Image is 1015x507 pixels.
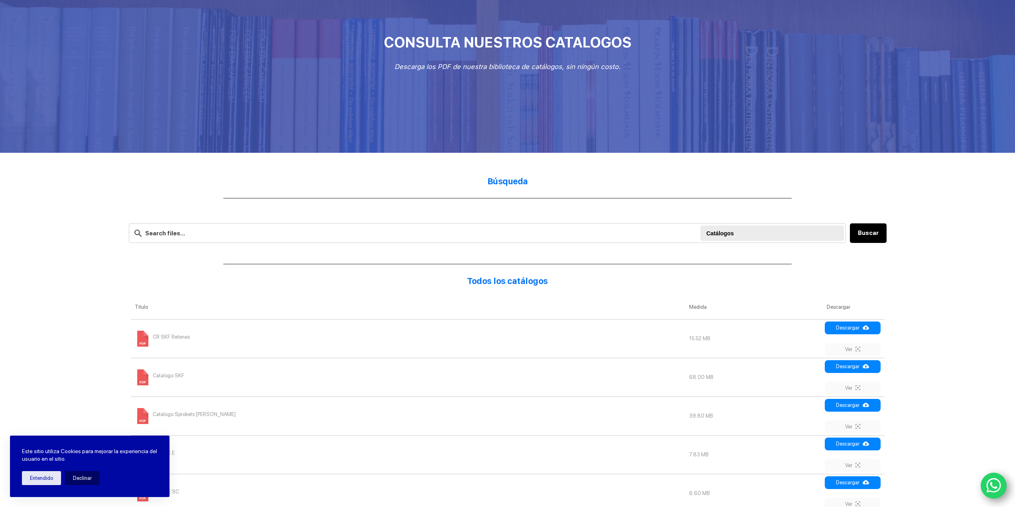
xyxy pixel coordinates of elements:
a: Descargar [825,399,881,412]
a: Ver [825,343,881,356]
a: Ver [825,420,881,433]
a: Descargar [825,438,881,450]
span: Catalogo Sprokets [PERSON_NAME] [153,408,236,421]
img: search-24.svg [133,228,143,238]
a: Descargar [825,476,881,489]
a: Descargar [825,322,881,334]
a: Catalogo SKF [135,374,184,380]
p: Este sitio utiliza Cookies para mejorar la experiencia del usuario en el sitio. [22,448,158,463]
a: Ver [825,382,881,395]
a: Catalogo Sprokets [PERSON_NAME] [135,412,236,418]
span: Catalogo SKF [153,369,184,382]
em: Descarga los PDF de nuestra biblioteca de catálogos, sin ningún costo. [394,63,621,71]
th: Titulo [131,295,686,319]
th: Descargar [823,295,885,319]
td: 7.83 MB [685,435,822,474]
td: 15.52 MB [685,319,822,358]
strong: Búsqueda [487,176,528,186]
button: Declinar [65,471,100,485]
th: Medida [685,295,822,319]
td: 39.80 MB [685,397,822,435]
button: Entendido [22,471,61,485]
a: Ver [825,459,881,472]
span: CR SKF Retenes [153,331,190,343]
a: CR SKF Retenes [135,335,190,341]
td: 68.00 MB [685,358,822,397]
input: Search files... [129,223,846,243]
span: CONSULTA NUESTROS CATALOGOS [384,34,631,51]
button: Buscar [850,223,887,243]
a: Descargar [825,360,881,373]
strong: Todos los catálogos [467,276,548,286]
a: WhatsApp [981,473,1007,499]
